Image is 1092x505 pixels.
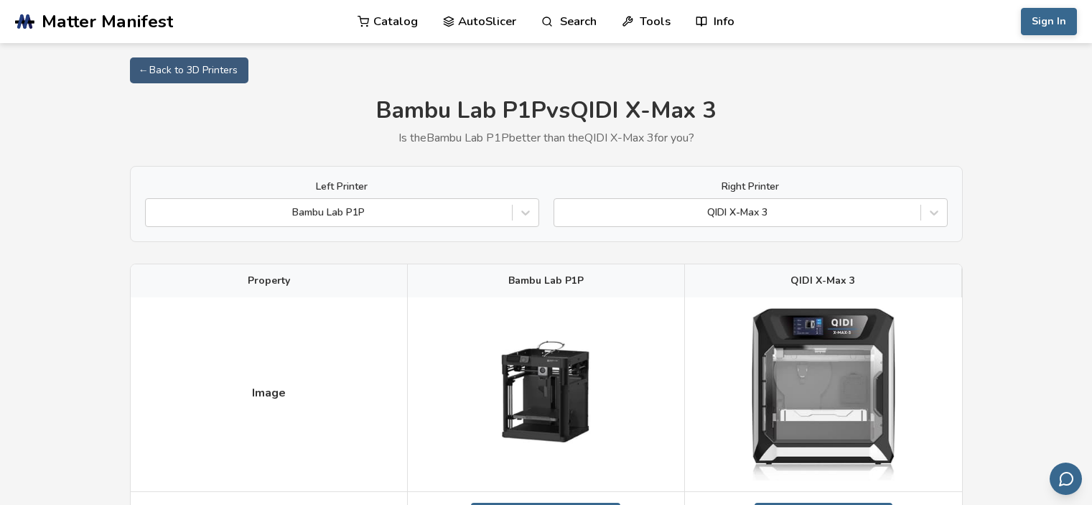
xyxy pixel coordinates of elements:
span: QIDI X-Max 3 [790,275,855,287]
a: ← Back to 3D Printers [130,57,248,83]
span: Image [252,386,286,399]
span: Property [248,275,290,287]
label: Left Printer [145,181,539,193]
button: Sign In [1021,8,1077,35]
button: Send feedback via email [1050,463,1082,495]
img: Bambu Lab P1P [474,323,617,466]
input: QIDI X-Max 3 [561,207,564,218]
h1: Bambu Lab P1P vs QIDI X-Max 3 [130,98,963,124]
label: Right Printer [554,181,948,193]
input: Bambu Lab P1P [153,207,156,218]
span: Bambu Lab P1P [508,275,584,287]
p: Is the Bambu Lab P1P better than the QIDI X-Max 3 for you? [130,131,963,144]
span: Matter Manifest [42,11,173,32]
img: QIDI X-Max 3 [752,308,895,480]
